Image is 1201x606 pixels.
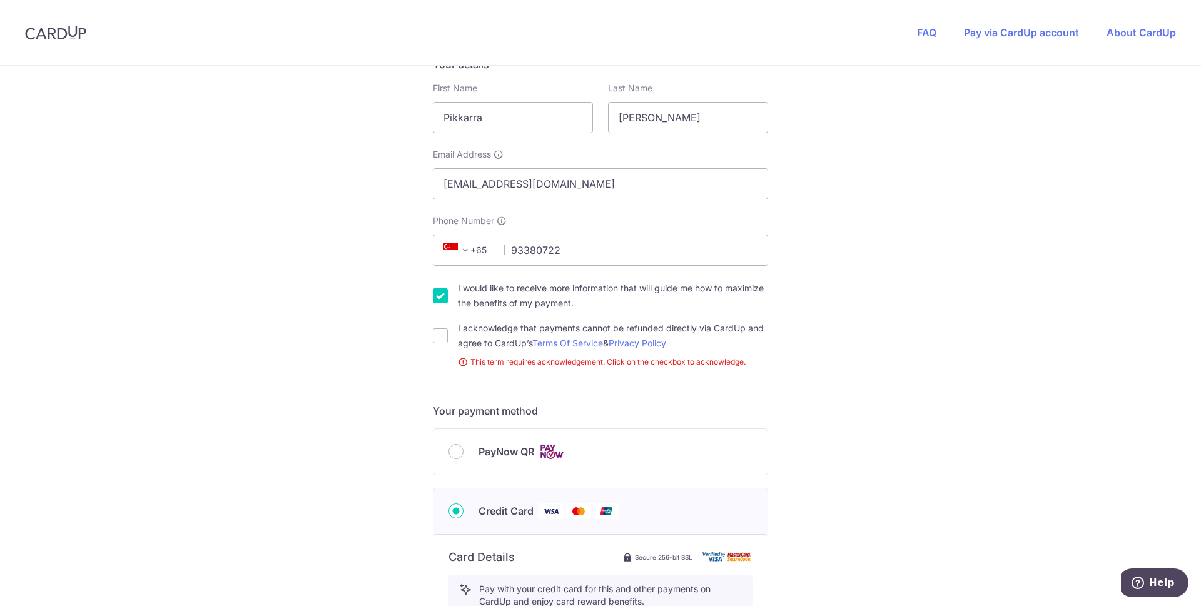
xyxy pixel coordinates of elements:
[1107,26,1176,39] a: About CardUp
[608,102,768,133] input: Last name
[539,503,564,519] img: Visa
[458,356,768,368] small: This term requires acknowledgement. Click on the checkbox to acknowledge.
[609,338,666,348] a: Privacy Policy
[479,503,534,518] span: Credit Card
[635,552,692,562] span: Secure 256-bit SSL
[458,281,768,311] label: I would like to receive more information that will guide me how to maximize the benefits of my pa...
[433,168,768,199] input: Email address
[433,403,768,418] h5: Your payment method
[594,503,619,519] img: Union Pay
[433,215,494,227] span: Phone Number
[448,444,753,460] div: PayNow QR Cards logo
[539,444,564,460] img: Cards logo
[964,26,1079,39] a: Pay via CardUp account
[448,550,515,565] h6: Card Details
[608,82,652,94] label: Last Name
[25,25,86,40] img: CardUp
[443,243,473,258] span: +65
[448,503,753,519] div: Credit Card Visa Mastercard Union Pay
[702,552,753,562] img: card secure
[433,82,477,94] label: First Name
[532,338,603,348] a: Terms Of Service
[439,243,495,258] span: +65
[566,503,591,519] img: Mastercard
[917,26,936,39] a: FAQ
[479,444,534,459] span: PayNow QR
[433,102,593,133] input: First name
[1121,568,1188,600] iframe: Opens a widget where you can find more information
[433,148,491,161] span: Email Address
[458,321,768,351] label: I acknowledge that payments cannot be refunded directly via CardUp and agree to CardUp’s &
